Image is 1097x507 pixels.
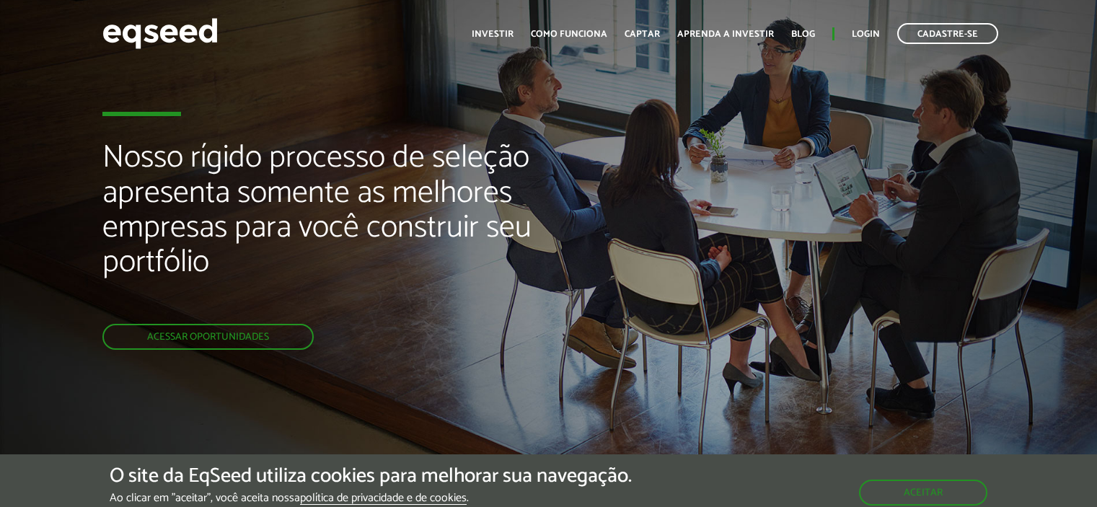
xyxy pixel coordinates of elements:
a: Aprenda a investir [677,30,774,39]
a: Cadastre-se [897,23,998,44]
a: Blog [791,30,815,39]
p: Ao clicar em "aceitar", você aceita nossa . [110,491,632,505]
h5: O site da EqSeed utiliza cookies para melhorar sua navegação. [110,465,632,488]
a: Acessar oportunidades [102,324,314,350]
h2: Nosso rígido processo de seleção apresenta somente as melhores empresas para você construir seu p... [102,141,630,324]
a: Captar [625,30,660,39]
a: Login [852,30,880,39]
img: EqSeed [102,14,218,53]
a: Investir [472,30,514,39]
a: política de privacidade e de cookies [300,493,467,505]
button: Aceitar [859,480,987,506]
a: Como funciona [531,30,607,39]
